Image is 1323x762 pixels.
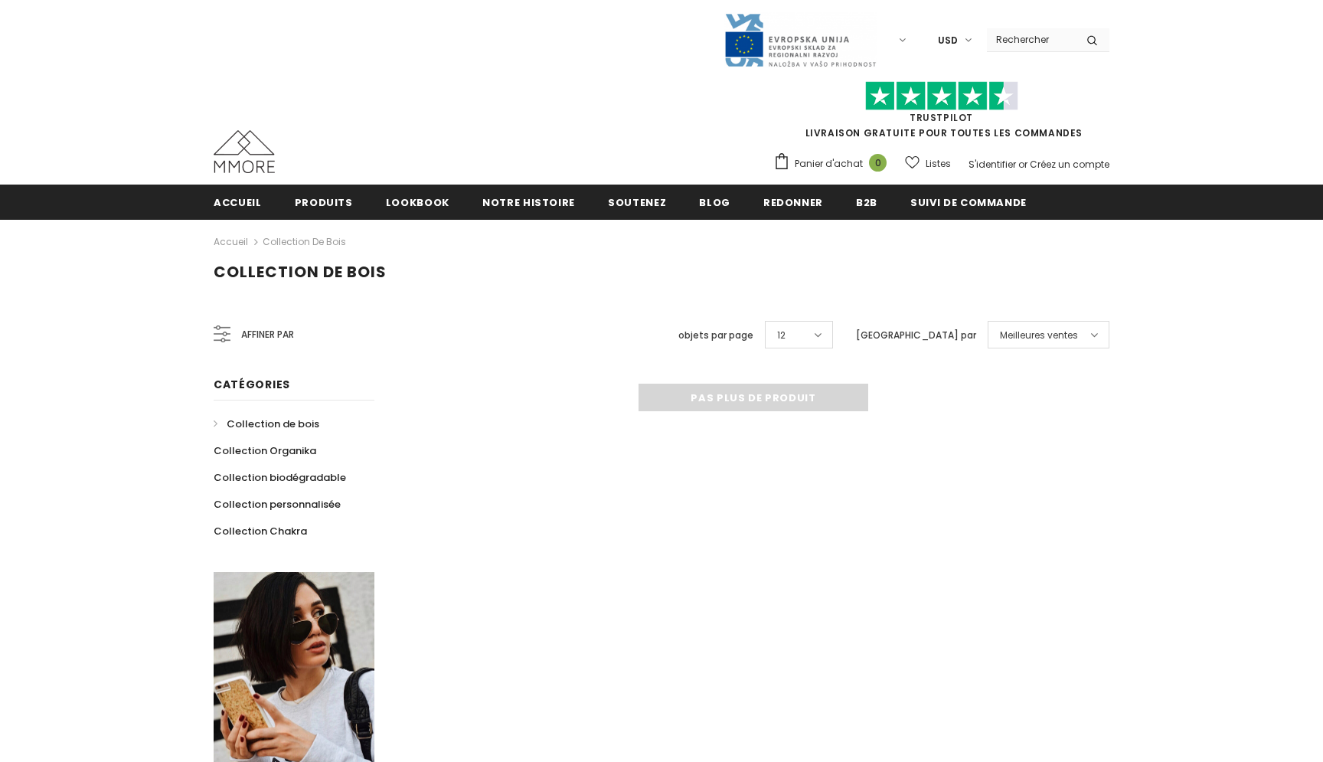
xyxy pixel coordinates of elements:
a: Suivi de commande [910,185,1027,219]
span: USD [938,33,958,48]
a: Collection de bois [214,410,319,437]
a: Listes [905,150,951,177]
img: Javni Razpis [724,12,877,68]
a: Produits [295,185,353,219]
span: Collection de bois [214,261,387,283]
span: Meilleures ventes [1000,328,1078,343]
span: Collection de bois [227,417,319,431]
span: B2B [856,195,877,210]
a: Blog [699,185,730,219]
span: soutenez [608,195,666,210]
span: Collection Organika [214,443,316,458]
a: Collection de bois [263,235,346,248]
span: Collection personnalisée [214,497,341,512]
span: Collection Chakra [214,524,307,538]
a: Collection biodégradable [214,464,346,491]
img: Cas MMORE [214,130,275,173]
span: Catégories [214,377,290,392]
a: Javni Razpis [724,33,877,46]
label: objets par page [678,328,753,343]
span: Affiner par [241,326,294,343]
span: Redonner [763,195,823,210]
span: Blog [699,195,730,210]
span: Produits [295,195,353,210]
a: Lookbook [386,185,449,219]
span: Lookbook [386,195,449,210]
a: Accueil [214,233,248,251]
input: Search Site [987,28,1075,51]
a: Accueil [214,185,262,219]
a: Collection Organika [214,437,316,464]
span: LIVRAISON GRATUITE POUR TOUTES LES COMMANDES [773,88,1109,139]
span: Listes [926,156,951,172]
img: Faites confiance aux étoiles pilotes [865,81,1018,111]
span: Panier d'achat [795,156,863,172]
span: Suivi de commande [910,195,1027,210]
a: Collection personnalisée [214,491,341,518]
span: or [1018,158,1027,171]
span: Notre histoire [482,195,575,210]
span: 0 [869,154,887,172]
span: Accueil [214,195,262,210]
span: Collection biodégradable [214,470,346,485]
label: [GEOGRAPHIC_DATA] par [856,328,976,343]
a: S'identifier [969,158,1016,171]
a: Notre histoire [482,185,575,219]
a: Collection Chakra [214,518,307,545]
a: Créez un compte [1030,158,1109,171]
a: Panier d'achat 0 [773,152,894,175]
a: soutenez [608,185,666,219]
span: 12 [777,328,786,343]
a: Redonner [763,185,823,219]
a: B2B [856,185,877,219]
a: TrustPilot [910,111,973,124]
